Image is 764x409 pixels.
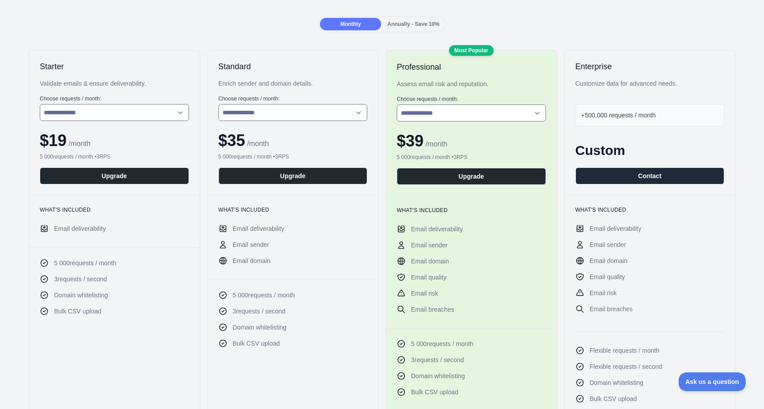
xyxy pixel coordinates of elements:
button: Upgrade [397,168,546,185]
div: 5 000 requests / month • 3 RPS [218,153,368,160]
button: Contact [575,167,725,184]
span: / month [424,140,447,148]
span: $ 39 [397,132,424,150]
span: Custom [575,143,625,158]
button: Upgrade [218,167,368,184]
iframe: Toggle Customer Support [679,372,746,391]
div: 5 000 requests / month • 3 RPS [397,154,546,161]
